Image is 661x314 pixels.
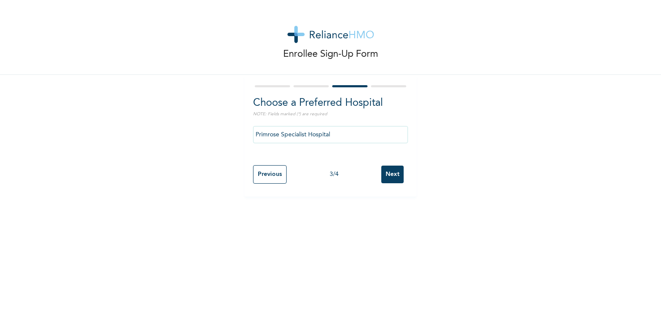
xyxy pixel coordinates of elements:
input: Previous [253,165,287,184]
input: Next [381,166,404,183]
p: NOTE: Fields marked (*) are required [253,111,408,117]
h2: Choose a Preferred Hospital [253,95,408,111]
img: logo [287,26,374,43]
div: 3 / 4 [287,170,381,179]
input: Search by name, address or governorate [253,126,408,143]
p: Enrollee Sign-Up Form [283,47,378,62]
